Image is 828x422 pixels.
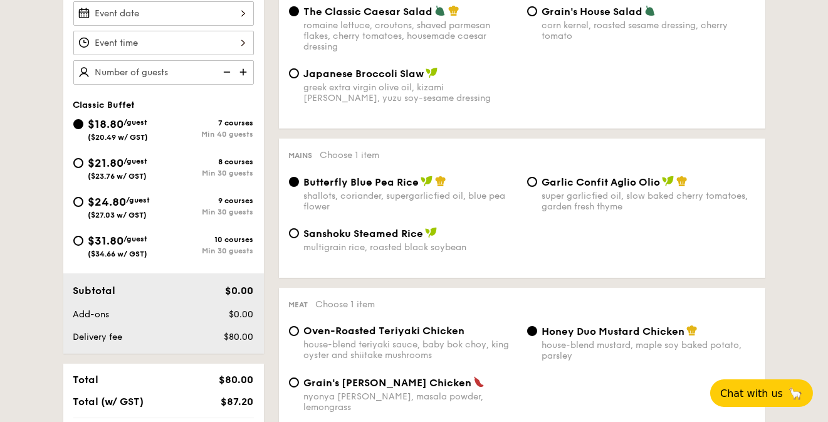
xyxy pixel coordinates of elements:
[164,235,254,244] div: 10 courses
[127,196,150,204] span: /guest
[289,6,299,16] input: The Classic Caesar Saladromaine lettuce, croutons, shaved parmesan flakes, cherry tomatoes, house...
[304,68,424,80] span: Japanese Broccoli Slaw
[216,60,235,84] img: icon-reduce.1d2dbef1.svg
[88,133,149,142] span: ($20.49 w/ GST)
[542,325,685,337] span: Honey Duo Mustard Chicken
[289,377,299,388] input: Grain's [PERSON_NAME] Chickennyonya [PERSON_NAME], masala powder, lemongrass
[527,6,537,16] input: Grain's House Saladcorn kernel, roasted sesame dressing, cherry tomato
[88,250,148,258] span: ($34.66 w/ GST)
[542,20,755,41] div: corn kernel, roasted sesame dressing, cherry tomato
[289,68,299,78] input: Japanese Broccoli Slawgreek extra virgin olive oil, kizami [PERSON_NAME], yuzu soy-sesame dressing
[304,377,472,389] span: Grain's [PERSON_NAME] Chicken
[720,388,783,399] span: Chat with us
[788,386,803,401] span: 🦙
[425,227,438,238] img: icon-vegan.f8ff3823.svg
[73,332,123,342] span: Delivery fee
[304,325,465,337] span: Oven-Roasted Teriyaki Chicken
[73,374,99,386] span: Total
[676,176,688,187] img: icon-chef-hat.a58ddaea.svg
[88,195,127,209] span: $24.80
[235,60,254,84] img: icon-add.58712e84.svg
[289,300,308,309] span: Meat
[88,156,124,170] span: $21.80
[229,309,253,320] span: $0.00
[124,157,148,166] span: /guest
[542,191,755,212] div: super garlicfied oil, slow baked cherry tomatoes, garden fresh thyme
[542,340,755,361] div: house-blend mustard, maple soy baked potato, parsley
[124,235,148,243] span: /guest
[164,196,254,205] div: 9 courses
[527,177,537,187] input: Garlic Confit Aglio Oliosuper garlicfied oil, slow baked cherry tomatoes, garden fresh thyme
[164,119,254,127] div: 7 courses
[686,325,698,336] img: icon-chef-hat.a58ddaea.svg
[289,177,299,187] input: Butterfly Blue Pea Riceshallots, coriander, supergarlicfied oil, blue pea flower
[542,6,643,18] span: Grain's House Salad
[73,236,83,246] input: $31.80/guest($34.66 w/ GST)10 coursesMin 30 guests
[88,234,124,248] span: $31.80
[73,31,254,55] input: Event time
[304,339,517,361] div: house-blend teriyaki sauce, baby bok choy, king oyster and shiitake mushrooms
[473,376,485,388] img: icon-spicy.37a8142b.svg
[289,228,299,238] input: Sanshoku Steamed Ricemultigrain rice, roasted black soybean
[73,285,116,297] span: Subtotal
[73,396,144,408] span: Total (w/ GST)
[304,391,517,413] div: nyonya [PERSON_NAME], masala powder, lemongrass
[304,228,424,240] span: Sanshoku Steamed Rice
[164,169,254,177] div: Min 30 guests
[542,176,661,188] span: Garlic Confit Aglio Olio
[710,379,813,407] button: Chat with us🦙
[426,67,438,78] img: icon-vegan.f8ff3823.svg
[320,150,380,161] span: Choose 1 item
[73,158,83,168] input: $21.80/guest($23.76 w/ GST)8 coursesMin 30 guests
[164,157,254,166] div: 8 courses
[304,176,419,188] span: Butterfly Blue Pea Rice
[88,172,147,181] span: ($23.76 w/ GST)
[73,309,110,320] span: Add-ons
[225,285,253,297] span: $0.00
[73,197,83,207] input: $24.80/guest($27.03 w/ GST)9 coursesMin 30 guests
[88,211,147,219] span: ($27.03 w/ GST)
[527,326,537,336] input: Honey Duo Mustard Chickenhouse-blend mustard, maple soy baked potato, parsley
[448,5,459,16] img: icon-chef-hat.a58ddaea.svg
[434,5,446,16] img: icon-vegetarian.fe4039eb.svg
[435,176,446,187] img: icon-chef-hat.a58ddaea.svg
[88,117,124,131] span: $18.80
[644,5,656,16] img: icon-vegetarian.fe4039eb.svg
[304,242,517,253] div: multigrain rice, roasted black soybean
[164,208,254,216] div: Min 30 guests
[316,299,375,310] span: Choose 1 item
[662,176,674,187] img: icon-vegan.f8ff3823.svg
[73,119,83,129] input: $18.80/guest($20.49 w/ GST)7 coursesMin 40 guests
[73,60,254,85] input: Number of guests
[164,246,254,255] div: Min 30 guests
[164,130,254,139] div: Min 40 guests
[421,176,433,187] img: icon-vegan.f8ff3823.svg
[219,374,253,386] span: $80.00
[304,6,433,18] span: The Classic Caesar Salad
[289,151,313,160] span: Mains
[73,100,135,110] span: Classic Buffet
[304,20,517,52] div: romaine lettuce, croutons, shaved parmesan flakes, cherry tomatoes, housemade caesar dressing
[224,332,253,342] span: $80.00
[289,326,299,336] input: Oven-Roasted Teriyaki Chickenhouse-blend teriyaki sauce, baby bok choy, king oyster and shiitake ...
[124,118,148,127] span: /guest
[73,1,254,26] input: Event date
[304,82,517,103] div: greek extra virgin olive oil, kizami [PERSON_NAME], yuzu soy-sesame dressing
[221,396,253,408] span: $87.20
[304,191,517,212] div: shallots, coriander, supergarlicfied oil, blue pea flower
